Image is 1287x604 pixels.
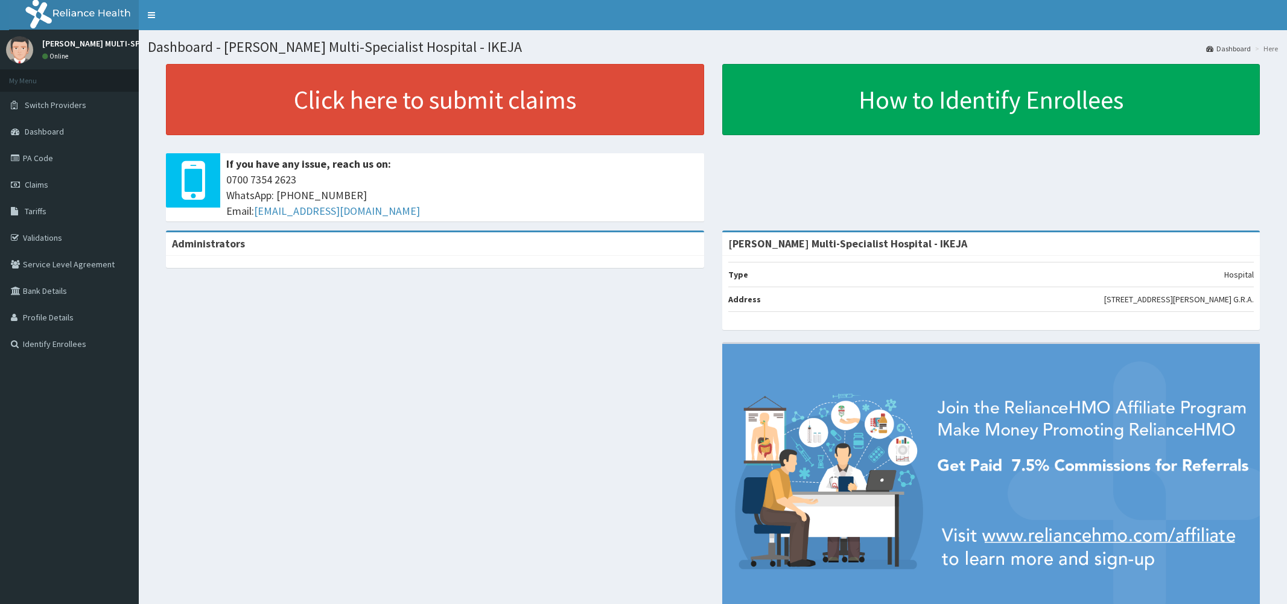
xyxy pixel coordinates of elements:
li: Here [1252,43,1278,54]
b: If you have any issue, reach us on: [226,157,391,171]
span: Switch Providers [25,100,86,110]
strong: [PERSON_NAME] Multi-Specialist Hospital - IKEJA [728,237,967,250]
a: Dashboard [1206,43,1251,54]
a: Click here to submit claims [166,64,704,135]
h1: Dashboard - [PERSON_NAME] Multi-Specialist Hospital - IKEJA [148,39,1278,55]
b: Address [728,294,761,305]
p: Hospital [1224,269,1254,281]
b: Administrators [172,237,245,250]
a: Online [42,52,71,60]
span: Dashboard [25,126,64,137]
span: Tariffs [25,206,46,217]
img: User Image [6,36,33,63]
a: How to Identify Enrollees [722,64,1260,135]
b: Type [728,269,748,280]
span: 0700 7354 2623 WhatsApp: [PHONE_NUMBER] Email: [226,172,698,218]
span: Claims [25,179,48,190]
p: [STREET_ADDRESS][PERSON_NAME] G.R.A. [1104,293,1254,305]
p: [PERSON_NAME] MULTI-SPECIALIST HOSPITAL [42,39,212,48]
a: [EMAIL_ADDRESS][DOMAIN_NAME] [254,204,420,218]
